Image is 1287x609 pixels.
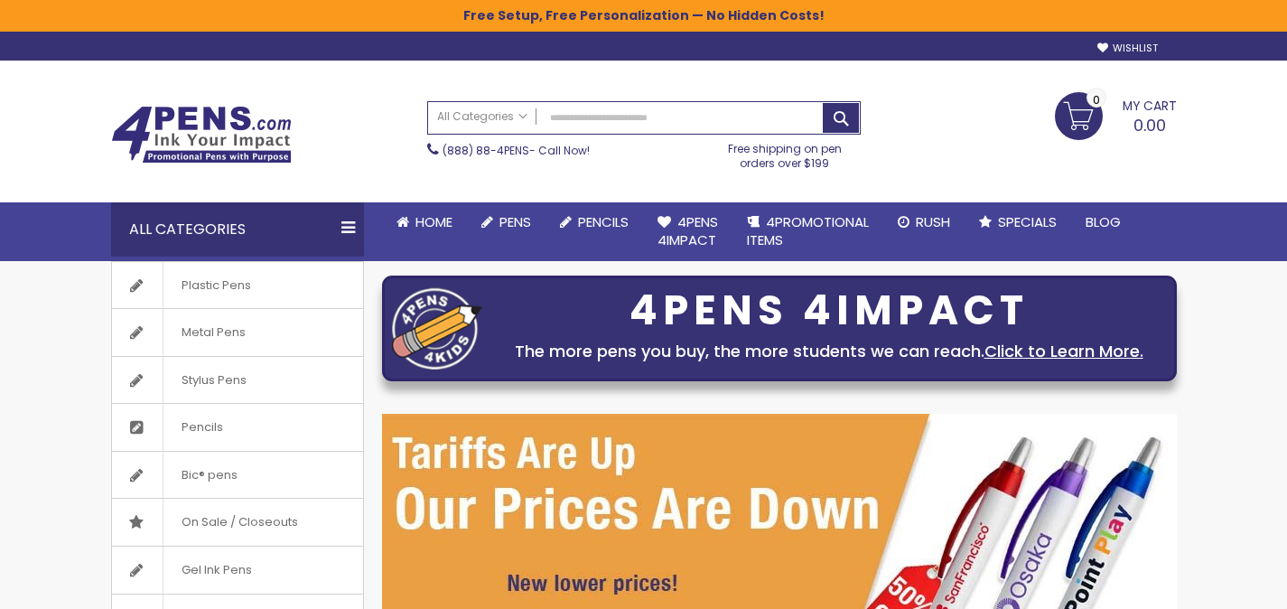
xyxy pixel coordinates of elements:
[382,202,467,242] a: Home
[643,202,732,261] a: 4Pens4impact
[916,212,950,231] span: Rush
[163,452,256,499] span: Bic® pens
[491,292,1167,330] div: 4PENS 4IMPACT
[984,340,1143,362] a: Click to Learn More.
[112,404,363,451] a: Pencils
[657,212,718,249] span: 4Pens 4impact
[965,202,1071,242] a: Specials
[112,309,363,356] a: Metal Pens
[998,212,1057,231] span: Specials
[1086,212,1121,231] span: Blog
[747,212,869,249] span: 4PROMOTIONAL ITEMS
[112,357,363,404] a: Stylus Pens
[491,339,1167,364] div: The more pens you buy, the more students we can reach.
[163,309,264,356] span: Metal Pens
[499,212,531,231] span: Pens
[112,452,363,499] a: Bic® pens
[883,202,965,242] a: Rush
[112,547,363,594] a: Gel Ink Pens
[163,262,269,309] span: Plastic Pens
[112,262,363,309] a: Plastic Pens
[111,106,292,164] img: 4Pens Custom Pens and Promotional Products
[163,547,270,594] span: Gel Ink Pens
[415,212,452,231] span: Home
[732,202,883,261] a: 4PROMOTIONALITEMS
[467,202,546,242] a: Pens
[443,143,590,158] span: - Call Now!
[1097,42,1158,55] a: Wishlist
[1071,202,1135,242] a: Blog
[428,102,536,132] a: All Categories
[163,499,316,546] span: On Sale / Closeouts
[163,404,241,451] span: Pencils
[578,212,629,231] span: Pencils
[111,202,364,257] div: All Categories
[546,202,643,242] a: Pencils
[1133,114,1166,136] span: 0.00
[709,135,861,171] div: Free shipping on pen orders over $199
[1093,91,1100,108] span: 0
[443,143,529,158] a: (888) 88-4PENS
[1055,92,1177,137] a: 0.00 0
[112,499,363,546] a: On Sale / Closeouts
[437,109,527,124] span: All Categories
[392,287,482,370] img: four_pen_logo.png
[163,357,265,404] span: Stylus Pens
